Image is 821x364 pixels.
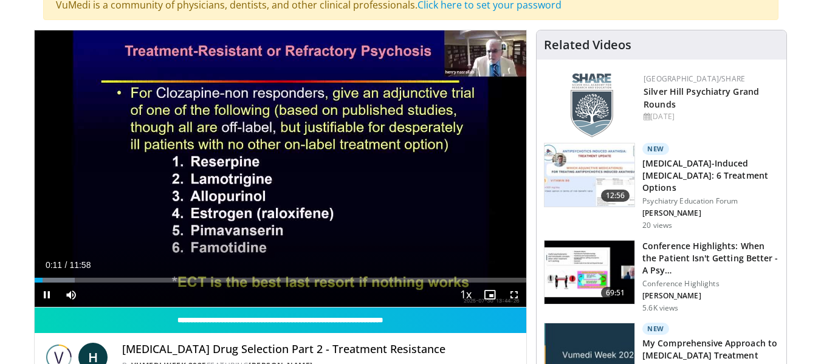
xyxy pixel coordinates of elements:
[601,190,630,202] span: 12:56
[642,291,779,301] p: [PERSON_NAME]
[122,343,517,356] h4: [MEDICAL_DATA] Drug Selection Part 2 - Treatment Resistance
[642,196,779,206] p: Psychiatry Education Forum
[642,337,779,362] h3: My Comprehensive Approach to [MEDICAL_DATA] Treatment
[642,208,779,218] p: [PERSON_NAME]
[642,143,669,155] p: New
[35,30,527,307] video-js: Video Player
[642,221,672,230] p: 20 views
[544,240,779,313] a: 69:51 Conference Highlights: When the Patient Isn't Getting Better - A Psy… Conference Highlights...
[642,240,779,276] h3: Conference Highlights: When the Patient Isn't Getting Better - A Psy…
[46,260,62,270] span: 0:11
[502,283,526,307] button: Fullscreen
[544,143,634,207] img: acc69c91-7912-4bad-b845-5f898388c7b9.150x105_q85_crop-smart_upscale.jpg
[544,143,779,230] a: 12:56 New [MEDICAL_DATA]-Induced [MEDICAL_DATA]: 6 Treatment Options Psychiatry Education Forum [...
[453,283,478,307] button: Playback Rate
[478,283,502,307] button: Enable picture-in-picture mode
[35,278,527,283] div: Progress Bar
[644,111,777,122] div: [DATE]
[642,279,779,289] p: Conference Highlights
[642,303,678,313] p: 5.6K views
[601,287,630,299] span: 69:51
[544,38,631,52] h4: Related Videos
[59,283,83,307] button: Mute
[571,74,613,137] img: f8aaeb6d-318f-4fcf-bd1d-54ce21f29e87.png.150x105_q85_autocrop_double_scale_upscale_version-0.2.png
[644,74,745,84] a: [GEOGRAPHIC_DATA]/SHARE
[65,260,67,270] span: /
[69,260,91,270] span: 11:58
[35,283,59,307] button: Pause
[642,323,669,335] p: New
[644,86,759,110] a: Silver Hill Psychiatry Grand Rounds
[642,157,779,194] h3: [MEDICAL_DATA]-Induced [MEDICAL_DATA]: 6 Treatment Options
[544,241,634,304] img: 4362ec9e-0993-4580-bfd4-8e18d57e1d49.150x105_q85_crop-smart_upscale.jpg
